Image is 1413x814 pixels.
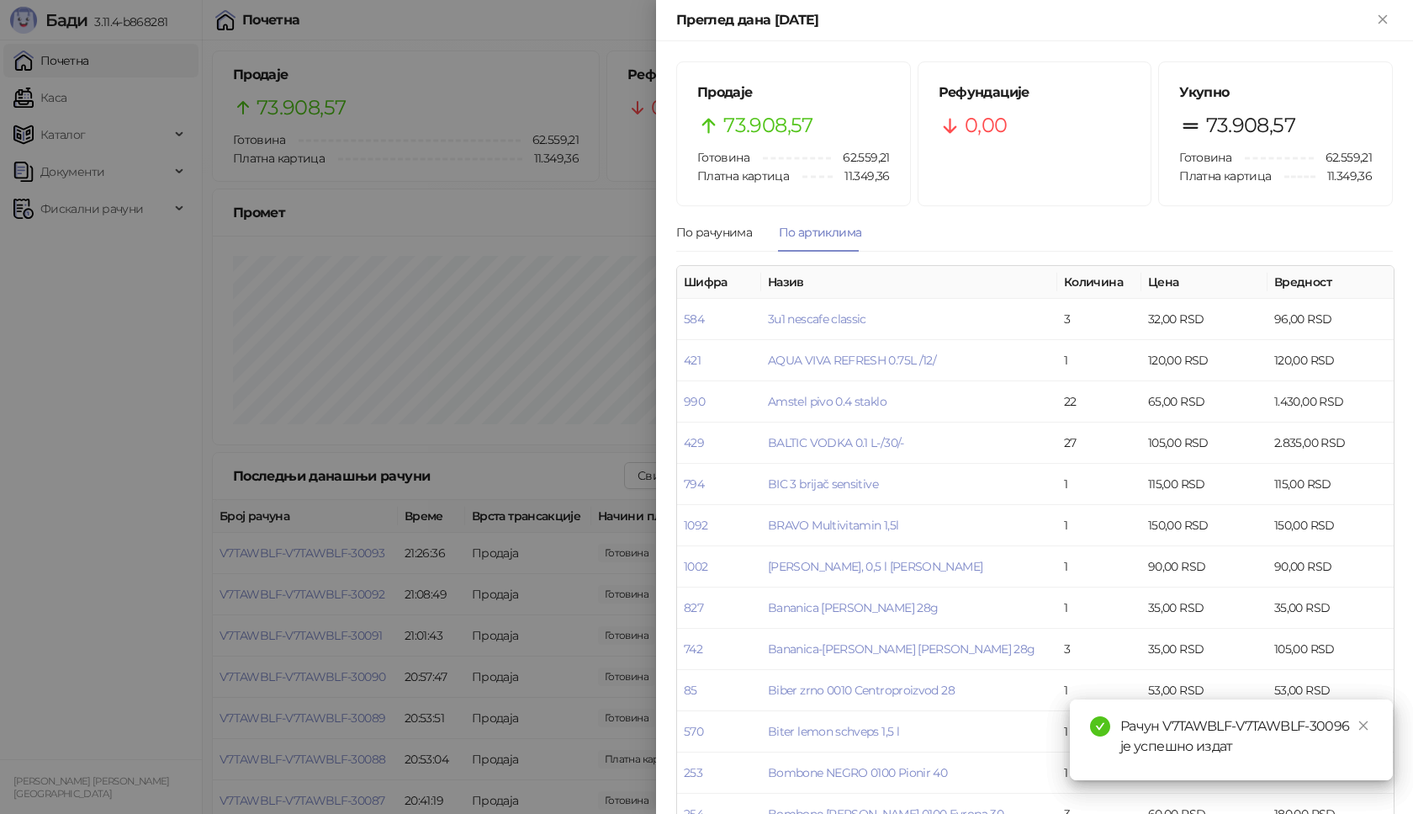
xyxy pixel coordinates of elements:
a: Biter lemon schveps 1,5 l [768,724,899,739]
td: 150,00 RSD [1141,505,1267,546]
div: Рачун V7TAWBLF-V7TAWBLF-30096 је успешно издат [1120,716,1373,757]
div: Преглед дана [DATE] [676,10,1373,30]
th: Вредност [1267,266,1394,299]
td: 96,00 RSD [1267,299,1394,340]
td: 35,00 RSD [1267,588,1394,629]
a: 742 [684,641,702,657]
td: 27 [1057,423,1141,464]
span: 73.908,57 [1206,109,1295,141]
td: 53,00 RSD [1141,670,1267,711]
td: 1 [1057,670,1141,711]
a: Close [1354,716,1373,735]
a: AQUA VIVA REFRESH 0.75L /12/ [768,353,936,368]
h5: Рефундације [939,82,1131,103]
td: 105,00 RSD [1141,423,1267,464]
a: Amstel pivo 0.4 staklo [768,394,886,409]
td: 22 [1057,381,1141,423]
a: 584 [684,311,704,327]
a: 85 [684,683,697,698]
span: 0,00 [965,109,1007,141]
span: Готовина [1179,150,1231,165]
a: 794 [684,476,704,492]
td: 150,00 RSD [1267,505,1394,546]
td: 53,00 RSD [1267,670,1394,711]
a: Bombone NEGRO 0100 Pionir 40 [768,765,947,780]
td: 65,00 RSD [1141,381,1267,423]
span: 73.908,57 [723,109,812,141]
a: BRAVO Multivitamin 1,5l [768,518,898,533]
span: close [1357,720,1369,732]
td: 1 [1057,753,1141,794]
td: 1 [1057,464,1141,505]
span: Платна картица [1179,168,1271,184]
td: 1 [1057,340,1141,381]
th: Шифра [677,266,761,299]
th: Цена [1141,266,1267,299]
td: 120,00 RSD [1141,340,1267,381]
td: 115,00 RSD [1267,464,1394,505]
h5: Продаје [697,82,890,103]
span: 62.559,21 [831,148,889,167]
span: 62.559,21 [1314,148,1372,167]
span: 11.349,36 [1315,167,1372,185]
div: По артиклима [779,223,861,242]
a: 570 [684,724,703,739]
td: 105,00 RSD [1267,629,1394,670]
a: 990 [684,394,705,409]
td: 90,00 RSD [1267,546,1394,588]
th: Назив [761,266,1057,299]
td: 1 [1057,505,1141,546]
td: 1 [1057,588,1141,629]
td: 1 [1057,711,1141,753]
span: 11.349,36 [833,167,889,185]
a: 429 [684,435,704,450]
a: BALTIC VODKA 0.1 L-/30/- [768,435,904,450]
a: 3u1 nescafe classic [768,311,866,327]
td: 90,00 RSD [1141,546,1267,588]
td: 32,00 RSD [1141,299,1267,340]
td: 3 [1057,299,1141,340]
td: 35,00 RSD [1141,629,1267,670]
a: Bananica-[PERSON_NAME] [PERSON_NAME] 28g [768,641,1035,657]
td: 1.430,00 RSD [1267,381,1394,423]
span: Готовина [697,150,749,165]
span: check-circle [1090,716,1110,737]
td: 1 [1057,546,1141,588]
td: 3 [1057,629,1141,670]
td: 115,00 RSD [1141,464,1267,505]
a: 421 [684,353,701,368]
button: Close [1373,10,1393,30]
a: 827 [684,600,703,615]
a: [PERSON_NAME], 0,5 l [PERSON_NAME] [768,559,982,574]
a: 253 [684,765,702,780]
td: 35,00 RSD [1141,588,1267,629]
a: 1002 [684,559,707,574]
a: Biber zrno 0010 Centroproizvod 28 [768,683,955,698]
a: Bananica [PERSON_NAME] 28g [768,600,938,615]
div: По рачунима [676,223,752,242]
td: 2.835,00 RSD [1267,423,1394,464]
a: BIC 3 brijač sensitive [768,476,878,492]
td: 120,00 RSD [1267,340,1394,381]
span: Платна картица [697,168,789,184]
a: 1092 [684,518,707,533]
th: Количина [1057,266,1141,299]
h5: Укупно [1179,82,1372,103]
